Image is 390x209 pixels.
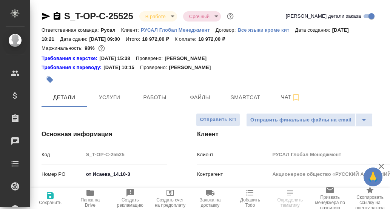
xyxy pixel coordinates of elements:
[270,188,310,209] button: Определить тематику
[99,55,136,62] p: [DATE] 15:38
[227,93,264,102] span: Smartcat
[155,197,186,208] span: Создать счет на предоплату
[141,26,216,33] a: РУСАЛ Глобал Менеджмент
[225,11,235,21] button: Доп статусы указывают на важность/срочность заказа
[142,36,174,42] p: 18 972,00 ₽
[190,188,230,209] button: Заявка на доставку
[139,11,177,22] div: В работе
[230,188,270,209] button: Добавить Todo
[183,11,221,22] div: В работе
[136,55,165,62] p: Проверено:
[42,171,83,178] p: Номер PO
[39,200,62,205] span: Сохранить
[182,93,218,102] span: Файлы
[187,13,212,20] button: Срочный
[140,64,169,71] p: Проверено:
[89,36,126,42] p: [DATE] 09:00
[42,64,103,71] a: Требования к переводу:
[42,27,101,33] p: Ответственная команда:
[115,197,146,208] span: Создать рекламацию
[197,151,270,158] p: Клиент
[169,64,216,71] p: [PERSON_NAME]
[291,93,301,102] svg: Подписаться
[83,187,167,200] div: Техника
[197,171,270,178] p: Контрагент
[42,130,167,139] h4: Основная информация
[42,55,99,62] a: Требования к верстке:
[295,27,332,33] p: Дата создания:
[85,45,96,51] p: 98%
[246,113,373,127] div: split button
[42,71,58,88] button: Добавить тэг
[126,36,142,42] p: Итого:
[83,169,167,180] input: ✎ Введи что-нибудь
[165,55,212,62] p: [PERSON_NAME]
[237,27,295,33] p: Все языки кроме кит
[110,188,150,209] button: Создать рекламацию
[42,45,85,51] p: Маржинальность:
[286,12,361,20] span: [PERSON_NAME] детали заказа
[310,188,350,209] button: Призвать менеджера по развитию
[137,93,173,102] span: Работы
[237,26,295,33] a: Все языки кроме кит
[141,27,216,33] p: РУСАЛ Глобал Менеджмент
[42,64,103,71] div: Нажми, чтобы открыть папку с инструкцией
[91,93,128,102] span: Услуги
[195,197,226,208] span: Заявка на доставку
[97,43,106,53] button: 340.00 RUB;
[174,36,198,42] p: К оплате:
[42,55,99,62] div: Нажми, чтобы открыть папку с инструкцией
[64,11,133,21] a: S_T-OP-C-25525
[234,197,265,208] span: Добавить Todo
[216,27,238,33] p: Договор:
[150,188,190,209] button: Создать счет на предоплату
[143,13,168,20] button: В работе
[350,188,390,209] button: Скопировать ссылку на оценку заказа
[83,149,167,160] input: Пустое поле
[60,36,89,42] p: Дата сдачи:
[103,64,140,71] p: [DATE] 10:15
[364,168,382,186] button: 🙏
[75,197,106,208] span: Папка на Drive
[246,113,356,127] button: Отправить финальные файлы на email
[52,12,62,21] button: Скопировать ссылку
[42,12,51,21] button: Скопировать ссылку для ЯМессенджера
[367,169,379,185] span: 🙏
[101,27,121,33] p: Русал
[274,197,305,208] span: Определить тематику
[198,36,231,42] p: 18 972,00 ₽
[200,115,236,124] span: Отправить КП
[196,113,240,126] button: Отправить КП
[46,93,82,102] span: Детали
[30,188,70,209] button: Сохранить
[70,188,110,209] button: Папка на Drive
[250,116,351,124] span: Отправить финальные файлы на email
[273,92,309,102] span: Чат
[42,151,83,158] p: Код
[121,27,141,33] p: Клиент:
